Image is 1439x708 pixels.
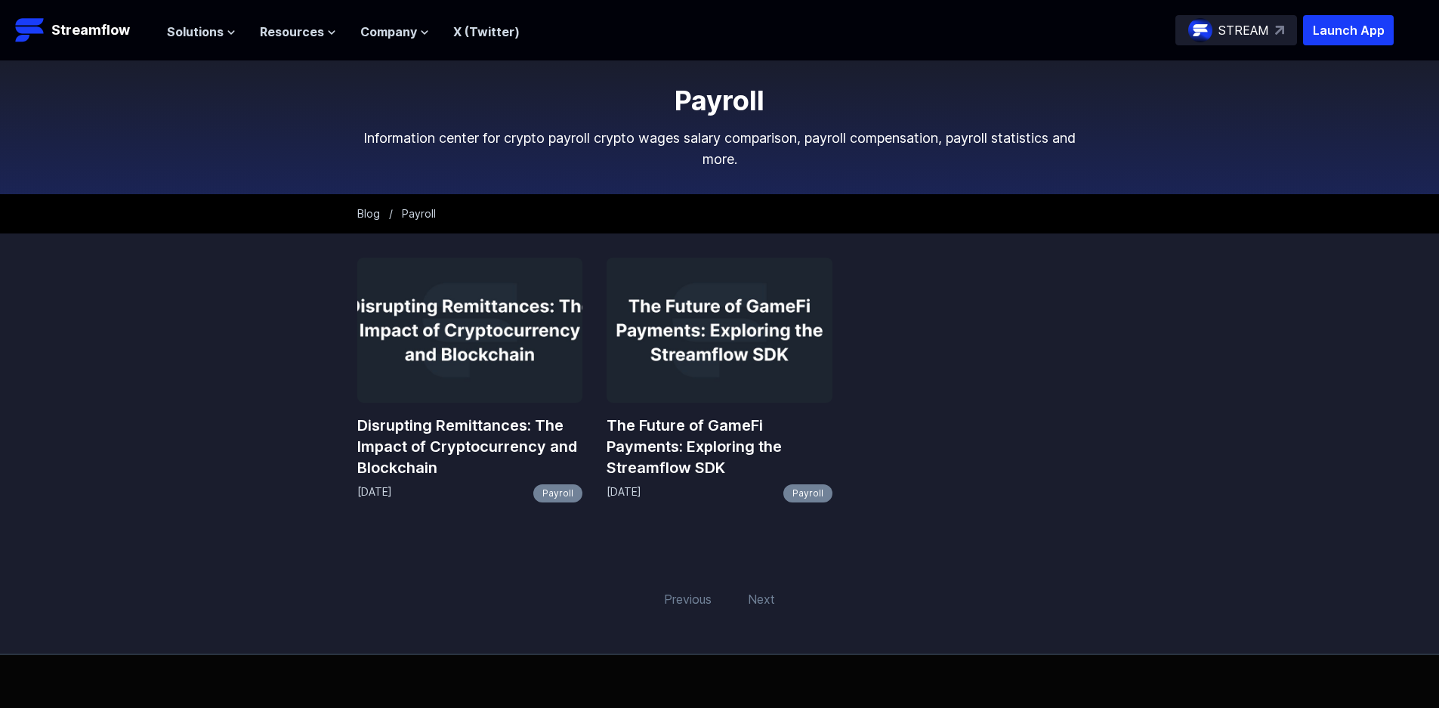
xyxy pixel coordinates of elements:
a: Payroll [783,484,832,502]
p: [DATE] [607,484,641,502]
a: Streamflow [15,15,152,45]
span: Next [739,581,784,617]
a: The Future of GameFi Payments: Exploring the Streamflow SDK [607,415,832,478]
a: STREAM [1175,15,1297,45]
span: Previous [655,581,721,617]
img: The Future of GameFi Payments: Exploring the Streamflow SDK [607,258,832,403]
p: [DATE] [357,484,392,502]
h1: Payroll [357,85,1082,116]
p: Streamflow [51,20,130,41]
span: / [389,207,393,220]
img: streamflow-logo-circle.png [1188,18,1212,42]
a: Disrupting Remittances: The Impact of Cryptocurrency and Blockchain [357,415,583,478]
a: X (Twitter) [453,24,520,39]
img: Disrupting Remittances: The Impact of Cryptocurrency and Blockchain [357,258,583,403]
button: Company [360,23,429,41]
img: Streamflow Logo [15,15,45,45]
button: Resources [260,23,336,41]
a: Payroll [533,484,582,502]
p: STREAM [1218,21,1269,39]
a: Blog [357,207,380,220]
p: Information center for crypto payroll crypto wages salary comparison, payroll compensation, payro... [357,128,1082,170]
span: Company [360,23,417,41]
span: Solutions [167,23,224,41]
span: Payroll [402,207,436,220]
button: Launch App [1303,15,1394,45]
span: Resources [260,23,324,41]
img: top-right-arrow.svg [1275,26,1284,35]
button: Solutions [167,23,236,41]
